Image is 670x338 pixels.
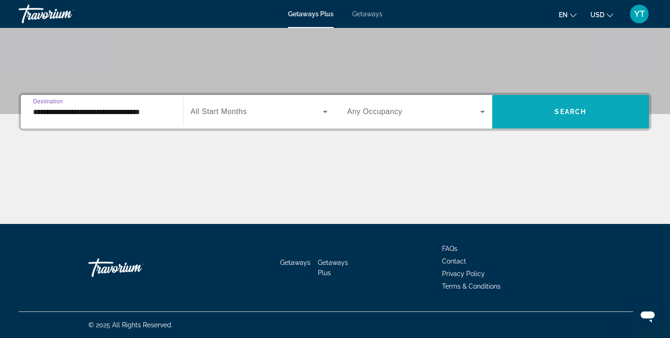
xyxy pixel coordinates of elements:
button: Search [492,95,650,128]
a: Getaways [280,259,310,266]
button: User Menu [627,4,651,24]
a: Travorium [19,2,112,26]
a: Terms & Conditions [442,283,501,290]
iframe: Button to launch messaging window [633,301,663,331]
span: Destination [33,98,63,104]
a: FAQs [442,245,457,252]
span: USD [590,11,604,19]
span: Search [555,108,586,115]
button: Change currency [590,8,613,21]
button: Change language [559,8,576,21]
div: Search widget [21,95,649,128]
a: Privacy Policy [442,270,485,277]
span: Any Occupancy [347,108,402,115]
a: Getaways [352,10,382,18]
a: Getaways Plus [288,10,334,18]
a: Travorium [88,254,181,282]
a: Contact [442,257,466,265]
span: en [559,11,568,19]
span: All Start Months [191,108,247,115]
span: YT [634,9,645,19]
a: Getaways Plus [318,259,348,277]
span: © 2025 All Rights Reserved. [88,321,173,329]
